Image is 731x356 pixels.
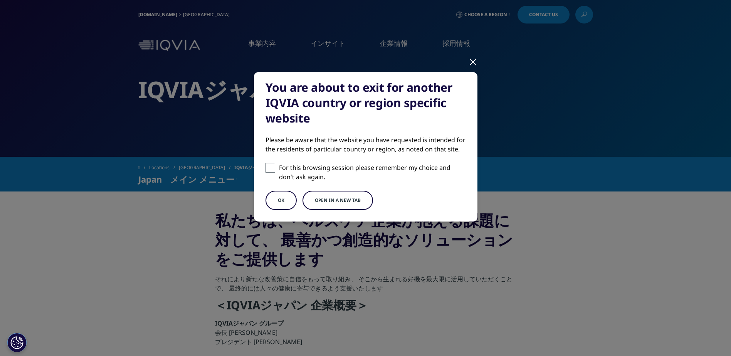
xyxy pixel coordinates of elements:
div: You are about to exit for another IQVIA country or region specific website [266,80,466,126]
button: Cookie 設定 [7,333,27,352]
div: Please be aware that the website you have requested is intended for the residents of particular c... [266,135,466,154]
button: Open in a new tab [302,191,373,210]
button: OK [266,191,297,210]
p: For this browsing session please remember my choice and don't ask again. [279,163,466,181]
